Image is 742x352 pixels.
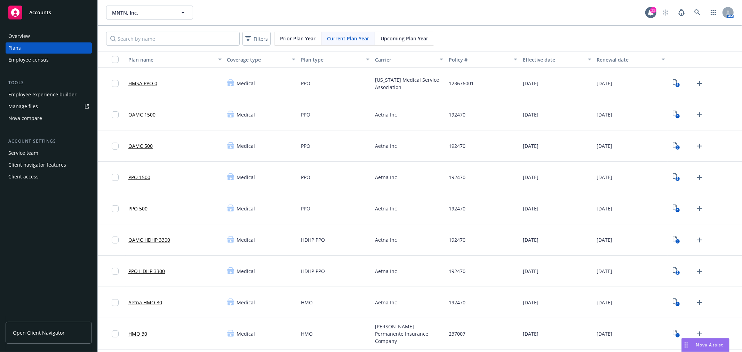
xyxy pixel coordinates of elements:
[707,6,720,19] a: Switch app
[6,89,92,100] a: Employee experience builder
[112,9,172,16] span: MNTN, Inc.
[694,172,705,183] a: Upload Plan Documents
[301,267,325,275] span: HDHP PPO
[237,299,255,306] span: Medical
[8,147,38,159] div: Service team
[6,138,92,145] div: Account settings
[381,35,428,42] span: Upcoming Plan Year
[523,80,538,87] span: [DATE]
[523,174,538,181] span: [DATE]
[112,299,119,306] input: Toggle Row Selected
[671,172,682,183] a: View Plan Documents
[128,56,214,63] div: Plan name
[301,174,310,181] span: PPO
[597,56,658,63] div: Renewal date
[449,80,474,87] span: 123676001
[128,205,147,212] a: PPO 500
[449,56,510,63] div: Policy #
[681,338,729,352] button: Nova Assist
[112,56,119,63] input: Select all
[301,330,313,337] span: HMO
[8,171,39,182] div: Client access
[449,299,465,306] span: 192470
[6,113,92,124] a: Nova compare
[694,109,705,120] a: Upload Plan Documents
[597,236,613,243] span: [DATE]
[597,80,613,87] span: [DATE]
[237,80,255,87] span: Medical
[8,113,42,124] div: Nova compare
[449,267,465,275] span: 192470
[8,101,38,112] div: Manage files
[375,174,397,181] span: Aetna Inc
[372,51,446,68] button: Carrier
[112,80,119,87] input: Toggle Row Selected
[327,35,369,42] span: Current Plan Year
[128,236,170,243] a: OAMC HDHP 3300
[301,56,362,63] div: Plan type
[597,142,613,150] span: [DATE]
[6,79,92,86] div: Tools
[128,142,153,150] a: OAMC 500
[375,142,397,150] span: Aetna Inc
[8,54,49,65] div: Employee census
[523,142,538,150] span: [DATE]
[671,297,682,308] a: View Plan Documents
[597,330,613,337] span: [DATE]
[112,143,119,150] input: Toggle Row Selected
[8,42,21,54] div: Plans
[520,51,594,68] button: Effective date
[694,266,705,277] a: Upload Plan Documents
[280,35,316,42] span: Prior Plan Year
[677,302,678,306] text: 8
[237,267,255,275] span: Medical
[237,142,255,150] span: Medical
[128,299,162,306] a: Aetna HMO 30
[696,342,724,348] span: Nova Assist
[694,297,705,308] a: Upload Plan Documents
[301,142,310,150] span: PPO
[671,328,682,339] a: View Plan Documents
[677,114,678,119] text: 5
[301,111,310,118] span: PPO
[301,299,313,306] span: HMO
[375,323,444,345] span: [PERSON_NAME] Permanente Insurance Company
[112,174,119,181] input: Toggle Row Selected
[523,299,538,306] span: [DATE]
[659,6,672,19] a: Start snowing
[449,330,465,337] span: 237007
[375,76,444,91] span: [US_STATE] Medical Service Association
[671,78,682,89] a: View Plan Documents
[128,111,155,118] a: OAMC 1500
[677,177,678,181] text: 5
[237,111,255,118] span: Medical
[298,51,372,68] button: Plan type
[128,267,165,275] a: PPO HDHP 3300
[128,80,157,87] a: HMSA PPO 0
[677,333,678,338] text: 3
[375,56,436,63] div: Carrier
[671,266,682,277] a: View Plan Documents
[677,239,678,244] text: 5
[106,32,240,46] input: Search by name
[128,330,147,337] a: HMO 30
[682,338,691,352] div: Drag to move
[301,80,310,87] span: PPO
[6,101,92,112] a: Manage files
[523,205,538,212] span: [DATE]
[671,234,682,246] a: View Plan Documents
[449,236,465,243] span: 192470
[375,299,397,306] span: Aetna Inc
[8,159,66,170] div: Client navigator features
[597,299,613,306] span: [DATE]
[375,205,397,212] span: Aetna Inc
[694,203,705,214] a: Upload Plan Documents
[677,271,678,275] text: 5
[449,205,465,212] span: 192470
[112,268,119,275] input: Toggle Row Selected
[597,174,613,181] span: [DATE]
[6,54,92,65] a: Employee census
[375,267,397,275] span: Aetna Inc
[242,32,271,46] button: Filters
[677,83,678,87] text: 5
